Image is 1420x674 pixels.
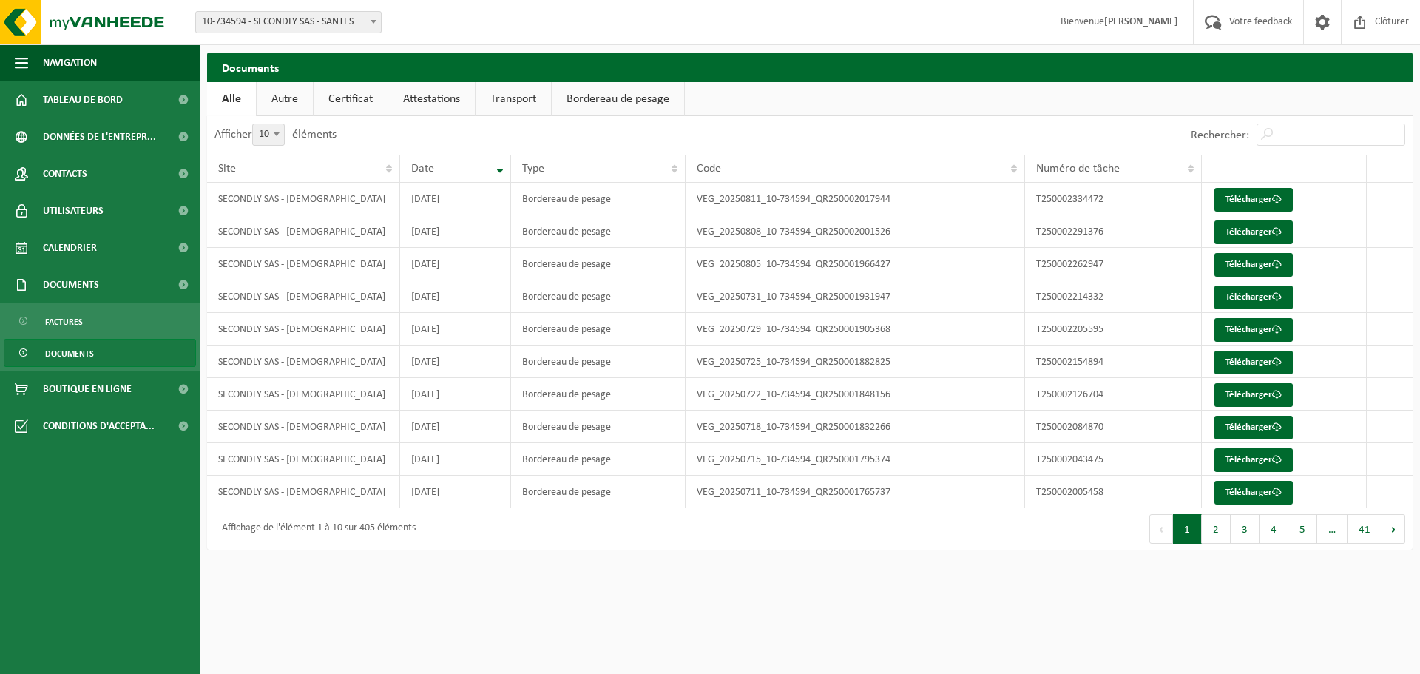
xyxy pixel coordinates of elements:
button: 3 [1231,514,1260,544]
td: VEG_20250805_10-734594_QR250001966427 [686,248,1025,280]
td: VEG_20250808_10-734594_QR250002001526 [686,215,1025,248]
td: Bordereau de pesage [511,248,685,280]
td: T250002334472 [1025,183,1202,215]
span: Site [218,163,236,175]
td: T250002154894 [1025,346,1202,378]
button: 5 [1288,514,1317,544]
td: [DATE] [400,378,511,411]
td: Bordereau de pesage [511,443,685,476]
td: T250002126704 [1025,378,1202,411]
span: 10 [253,124,284,145]
td: Bordereau de pesage [511,280,685,313]
td: [DATE] [400,215,511,248]
a: Documents [4,339,196,367]
td: VEG_20250811_10-734594_QR250002017944 [686,183,1025,215]
a: Télécharger [1214,351,1293,374]
a: Télécharger [1214,416,1293,439]
td: [DATE] [400,411,511,443]
td: VEG_20250711_10-734594_QR250001765737 [686,476,1025,508]
td: [DATE] [400,280,511,313]
td: T250002084870 [1025,411,1202,443]
a: Télécharger [1214,220,1293,244]
span: Date [411,163,434,175]
a: Télécharger [1214,253,1293,277]
span: Numéro de tâche [1036,163,1120,175]
td: Bordereau de pesage [511,215,685,248]
td: SECONDLY SAS - [DEMOGRAPHIC_DATA] [207,313,400,346]
td: SECONDLY SAS - [DEMOGRAPHIC_DATA] [207,378,400,411]
a: Télécharger [1214,286,1293,309]
td: SECONDLY SAS - [DEMOGRAPHIC_DATA] [207,248,400,280]
span: Contacts [43,155,87,192]
a: Alle [207,82,256,116]
td: [DATE] [400,443,511,476]
span: Factures [45,308,83,336]
td: SECONDLY SAS - [DEMOGRAPHIC_DATA] [207,183,400,215]
span: Calendrier [43,229,97,266]
td: Bordereau de pesage [511,183,685,215]
h2: Documents [207,53,1413,81]
td: Bordereau de pesage [511,346,685,378]
td: [DATE] [400,313,511,346]
td: VEG_20250722_10-734594_QR250001848156 [686,378,1025,411]
span: 10-734594 - SECONDLY SAS - SANTES [196,12,381,33]
a: Bordereau de pesage [552,82,684,116]
td: SECONDLY SAS - [DEMOGRAPHIC_DATA] [207,346,400,378]
a: Certificat [314,82,388,116]
td: VEG_20250725_10-734594_QR250001882825 [686,346,1025,378]
label: Afficher éléments [214,129,337,141]
td: VEG_20250715_10-734594_QR250001795374 [686,443,1025,476]
button: 1 [1173,514,1202,544]
td: [DATE] [400,346,511,378]
td: SECONDLY SAS - [DEMOGRAPHIC_DATA] [207,476,400,508]
strong: [PERSON_NAME] [1104,16,1178,27]
span: Conditions d'accepta... [43,408,155,445]
a: Attestations [388,82,475,116]
button: 2 [1202,514,1231,544]
span: … [1317,514,1348,544]
span: Boutique en ligne [43,371,132,408]
td: Bordereau de pesage [511,411,685,443]
td: T250002005458 [1025,476,1202,508]
span: Navigation [43,44,97,81]
span: Tableau de bord [43,81,123,118]
a: Télécharger [1214,188,1293,212]
span: 10 [252,124,285,146]
td: SECONDLY SAS - [DEMOGRAPHIC_DATA] [207,215,400,248]
td: VEG_20250731_10-734594_QR250001931947 [686,280,1025,313]
td: T250002214332 [1025,280,1202,313]
td: T250002291376 [1025,215,1202,248]
td: Bordereau de pesage [511,476,685,508]
button: Next [1382,514,1405,544]
td: [DATE] [400,248,511,280]
button: 4 [1260,514,1288,544]
div: Affichage de l'élément 1 à 10 sur 405 éléments [214,516,416,542]
a: Télécharger [1214,318,1293,342]
td: SECONDLY SAS - [DEMOGRAPHIC_DATA] [207,280,400,313]
span: Documents [45,340,94,368]
button: Previous [1149,514,1173,544]
td: SECONDLY SAS - [DEMOGRAPHIC_DATA] [207,411,400,443]
a: Télécharger [1214,383,1293,407]
span: Données de l'entrepr... [43,118,156,155]
td: [DATE] [400,476,511,508]
span: Utilisateurs [43,192,104,229]
td: VEG_20250729_10-734594_QR250001905368 [686,313,1025,346]
a: Transport [476,82,551,116]
a: Télécharger [1214,448,1293,472]
td: T250002262947 [1025,248,1202,280]
span: Type [522,163,544,175]
a: Autre [257,82,313,116]
button: 41 [1348,514,1382,544]
span: Code [697,163,721,175]
td: T250002043475 [1025,443,1202,476]
span: 10-734594 - SECONDLY SAS - SANTES [195,11,382,33]
td: [DATE] [400,183,511,215]
td: VEG_20250718_10-734594_QR250001832266 [686,411,1025,443]
a: Factures [4,307,196,335]
td: SECONDLY SAS - [DEMOGRAPHIC_DATA] [207,443,400,476]
a: Télécharger [1214,481,1293,505]
span: Documents [43,266,99,303]
td: Bordereau de pesage [511,313,685,346]
td: Bordereau de pesage [511,378,685,411]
